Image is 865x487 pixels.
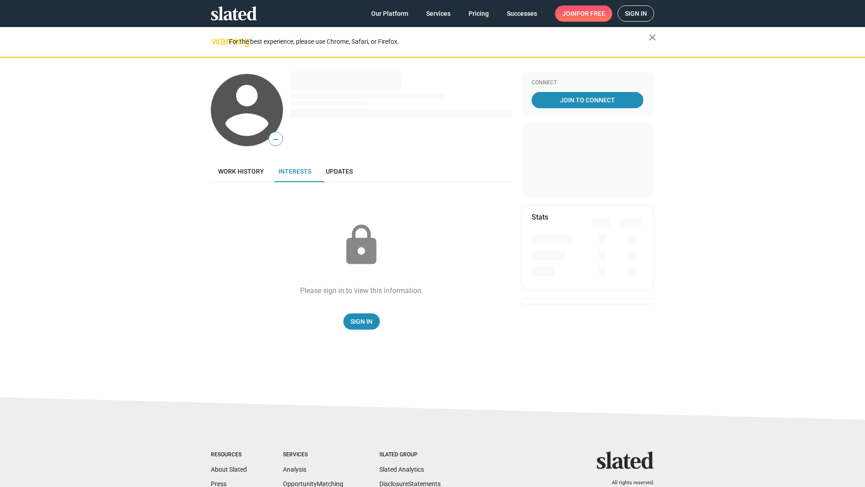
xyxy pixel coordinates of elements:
[469,5,489,22] span: Pricing
[229,36,649,48] div: For the best experience, please use Chrome, Safari, or Firefox.
[211,451,247,459] div: Resources
[647,32,658,43] mat-icon: close
[562,5,605,22] span: Join
[577,5,605,22] span: for free
[532,92,643,108] a: Join To Connect
[618,5,654,22] a: Sign in
[278,168,311,175] span: Interests
[426,5,451,22] span: Services
[212,36,223,46] mat-icon: warning
[532,79,643,87] div: Connect
[379,451,441,459] div: Slated Group
[218,168,264,175] span: Work history
[379,466,424,473] a: Slated Analytics
[339,223,384,268] mat-icon: lock
[271,161,319,182] a: Interests
[461,5,496,22] a: Pricing
[326,168,353,175] span: Updates
[211,466,247,473] a: About Slated
[533,92,642,108] span: Join To Connect
[532,212,548,222] mat-card-title: Stats
[371,5,408,22] span: Our Platform
[555,5,612,22] a: Joinfor free
[300,286,423,295] div: Please sign in to view this information.
[343,313,380,330] a: Sign In
[283,451,343,459] div: Services
[269,133,282,145] span: —
[419,5,458,22] a: Services
[211,161,271,182] a: Work history
[351,313,373,330] span: Sign In
[507,5,537,22] span: Successes
[625,6,647,21] span: Sign in
[283,466,306,473] a: Analysis
[364,5,415,22] a: Our Platform
[319,161,360,182] a: Updates
[500,5,544,22] a: Successes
